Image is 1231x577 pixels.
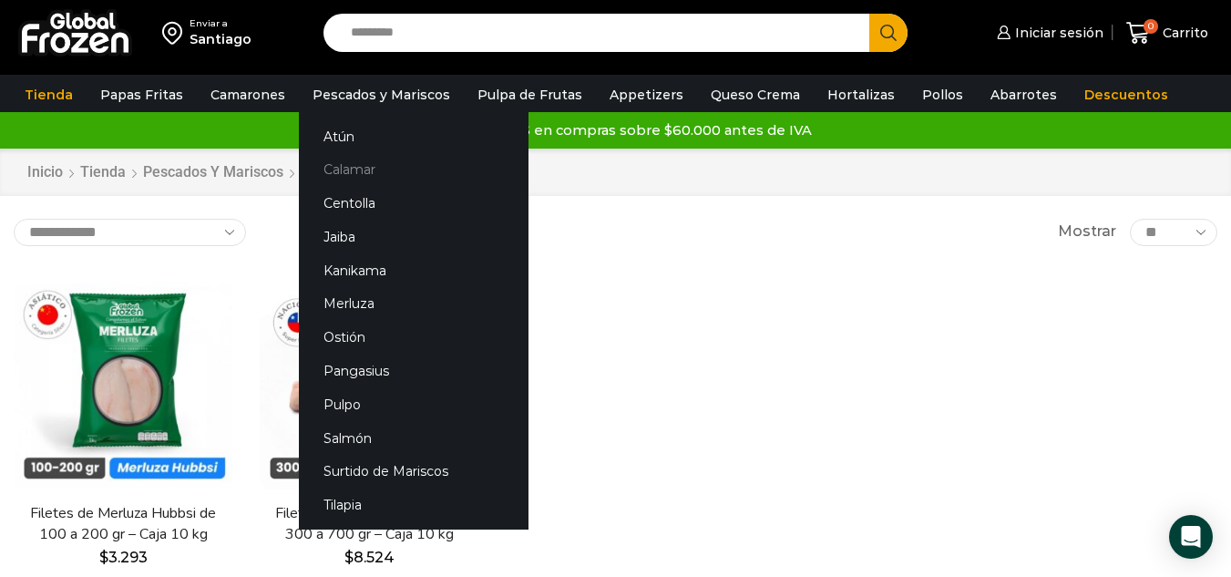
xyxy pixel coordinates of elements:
[1169,515,1213,559] div: Open Intercom Messenger
[1144,19,1158,34] span: 0
[299,387,528,421] a: Pulpo
[869,14,908,52] button: Search button
[299,455,528,489] a: Surtido de Mariscos
[25,503,221,545] a: Filetes de Merluza Hubbsi de 100 a 200 gr – Caja 10 kg
[201,77,294,112] a: Camarones
[99,549,108,566] span: $
[142,162,284,183] a: Pescados y Mariscos
[26,162,354,183] nav: Breadcrumb
[271,503,467,545] a: Filetes de Merluza Austral de 300 a 700 gr – Caja 10 kg
[1010,24,1103,42] span: Iniciar sesión
[1122,12,1213,55] a: 0 Carrito
[1058,222,1116,242] span: Mostrar
[14,219,246,246] select: Pedido de la tienda
[303,77,459,112] a: Pescados y Mariscos
[162,17,190,48] img: address-field-icon.svg
[913,77,972,112] a: Pollos
[299,421,528,455] a: Salmón
[79,162,127,183] a: Tienda
[299,187,528,221] a: Centolla
[91,77,192,112] a: Papas Fritas
[992,15,1103,51] a: Iniciar sesión
[981,77,1066,112] a: Abarrotes
[26,162,64,183] a: Inicio
[299,287,528,321] a: Merluza
[702,77,809,112] a: Queso Crema
[299,355,528,388] a: Pangasius
[299,220,528,253] a: Jaiba
[190,17,251,30] div: Enviar a
[1158,24,1208,42] span: Carrito
[99,549,148,566] bdi: 3.293
[468,77,591,112] a: Pulpa de Frutas
[1075,77,1177,112] a: Descuentos
[299,321,528,355] a: Ostión
[15,77,82,112] a: Tienda
[299,119,528,153] a: Atún
[299,253,528,287] a: Kanikama
[344,549,354,566] span: $
[299,489,528,522] a: Tilapia
[344,549,395,566] bdi: 8.524
[190,30,251,48] div: Santiago
[818,77,904,112] a: Hortalizas
[299,153,528,187] a: Calamar
[600,77,692,112] a: Appetizers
